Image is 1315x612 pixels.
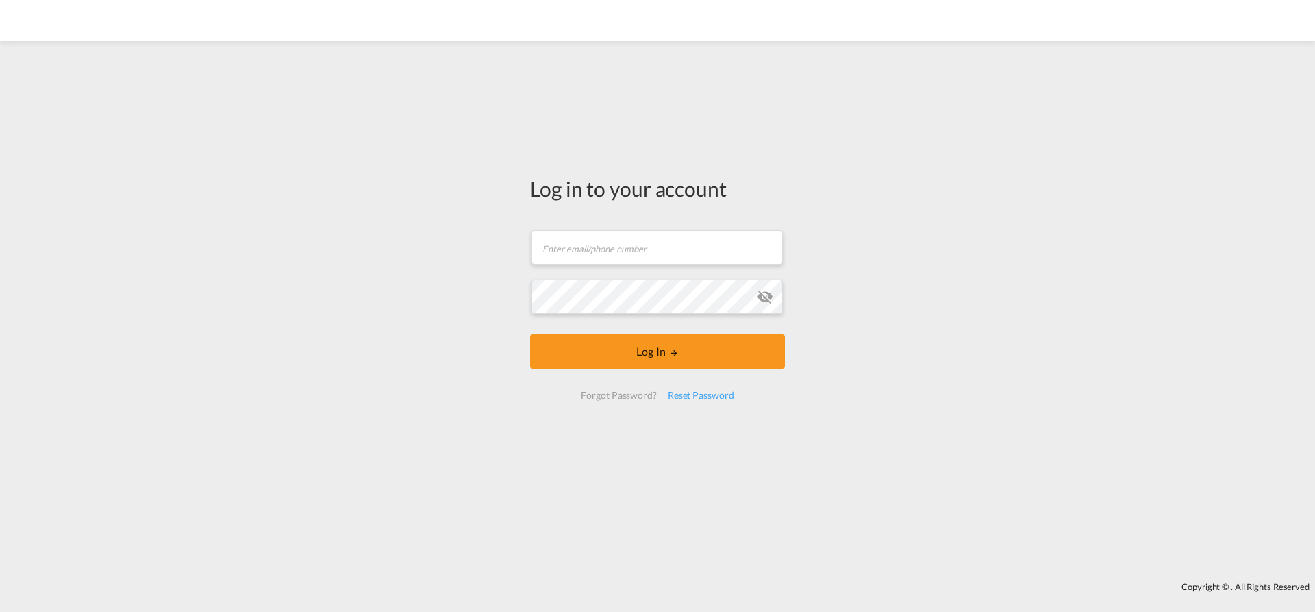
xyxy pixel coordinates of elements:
md-icon: icon-eye-off [757,289,773,305]
div: Log in to your account [530,174,785,203]
input: Enter email/phone number [531,230,783,265]
div: Reset Password [662,383,740,408]
div: Forgot Password? [575,383,662,408]
button: LOGIN [530,334,785,369]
